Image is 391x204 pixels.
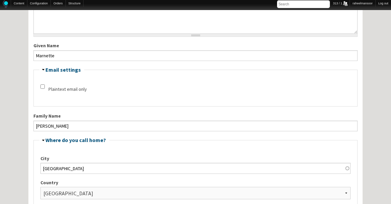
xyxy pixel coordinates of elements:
[33,113,358,120] label: Family Name
[3,0,8,8] img: Home
[48,86,87,93] label: Plaintext email only
[45,66,81,73] a: Email settings
[40,179,351,186] label: Country
[277,0,330,8] input: Search
[40,84,45,89] input: Check this option if you do not wish to receive email messages with graphics and styles.
[40,155,351,162] label: City
[45,137,106,143] a: Where do you call home?
[33,42,358,49] label: Given Name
